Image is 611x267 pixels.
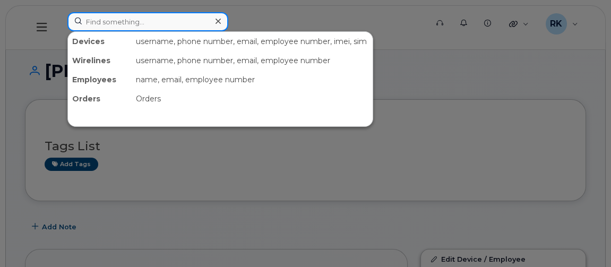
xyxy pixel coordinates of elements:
[132,51,373,70] div: username, phone number, email, employee number
[68,32,132,51] div: Devices
[132,89,373,108] div: Orders
[132,32,373,51] div: username, phone number, email, employee number, imei, sim
[132,70,373,89] div: name, email, employee number
[68,89,132,108] div: Orders
[68,70,132,89] div: Employees
[68,51,132,70] div: Wirelines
